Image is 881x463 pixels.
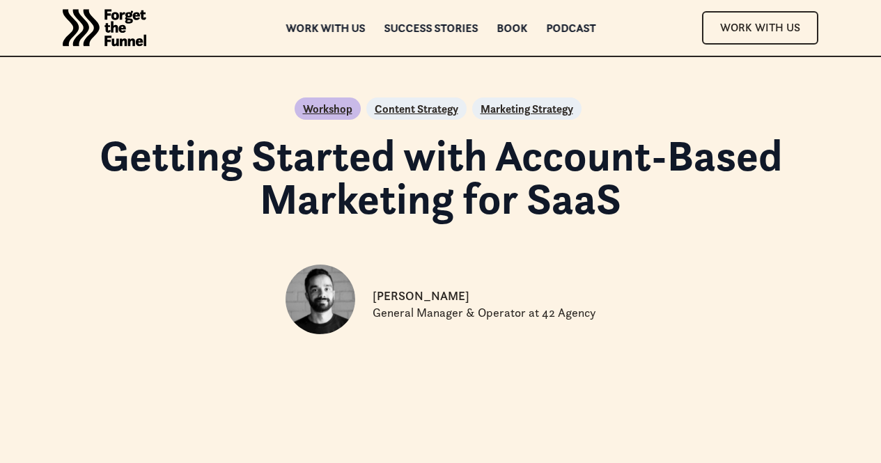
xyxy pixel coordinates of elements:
p: General Manager & Operator at 42 Agency [373,305,596,322]
a: Success Stories [384,23,478,33]
a: Book [497,23,527,33]
a: Marketing Strategy [481,100,573,117]
a: Work with us [286,23,365,33]
a: Podcast [546,23,595,33]
h1: Getting Started with Account-Based Marketing for SaaS [45,134,836,221]
a: Workshop [303,100,352,117]
a: Content Strategy [375,100,458,117]
a: Work With Us [702,11,818,44]
p: [PERSON_NAME] [373,288,469,305]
